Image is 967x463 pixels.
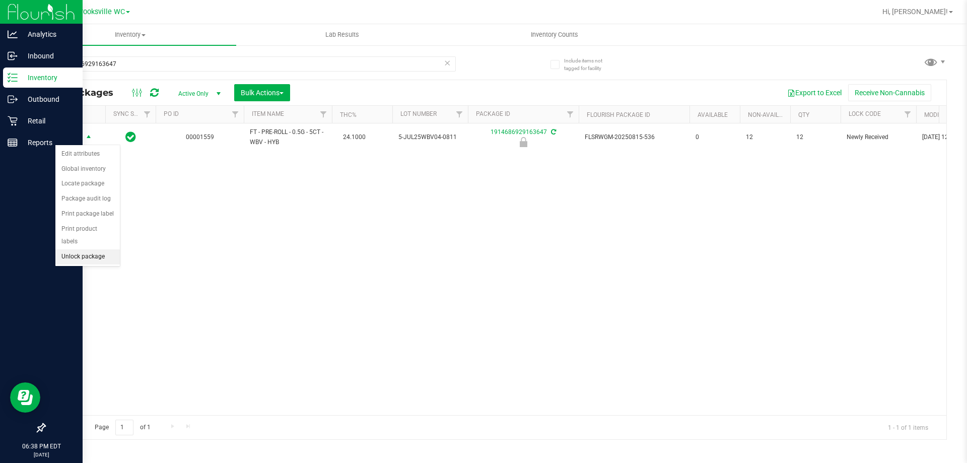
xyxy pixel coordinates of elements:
[491,128,547,136] a: 1914686929163647
[18,28,78,40] p: Analytics
[164,110,179,117] a: PO ID
[798,111,809,118] a: Qty
[18,137,78,149] p: Reports
[241,89,284,97] span: Bulk Actions
[882,8,948,16] span: Hi, [PERSON_NAME]!
[398,133,462,142] span: 5-JUL25WBV04-0811
[55,222,120,249] li: Print product labels
[549,128,556,136] span: Sync from Compliance System
[55,249,120,264] li: Unlock package
[315,106,332,123] a: Filter
[900,106,916,123] a: Filter
[18,93,78,105] p: Outbound
[564,57,614,72] span: Include items not tagged for facility
[8,73,18,83] inline-svg: Inventory
[847,133,910,142] span: Newly Received
[115,420,133,435] input: 1
[8,51,18,61] inline-svg: Inbound
[451,106,468,123] a: Filter
[698,111,728,118] a: Available
[55,147,120,162] li: Edit attributes
[448,24,660,45] a: Inventory Counts
[76,8,125,16] span: Brooksville WC
[44,56,456,72] input: Search Package ID, Item Name, SKU, Lot or Part Number...
[585,133,683,142] span: FLSRWGM-20250815-536
[476,110,510,117] a: Package ID
[848,84,931,101] button: Receive Non-Cannabis
[444,56,451,70] span: Clear
[5,442,78,451] p: 06:38 PM EDT
[466,137,580,147] div: Newly Received
[236,24,448,45] a: Lab Results
[227,106,244,123] a: Filter
[400,110,437,117] a: Lot Number
[52,87,123,98] span: All Packages
[10,382,40,413] iframe: Resource center
[880,420,936,435] span: 1 - 1 of 1 items
[746,133,784,142] span: 12
[748,111,793,118] a: Non-Available
[587,111,650,118] a: Flourish Package ID
[186,134,214,141] a: 00001559
[340,111,357,118] a: THC%
[55,176,120,191] li: Locate package
[113,110,152,117] a: Sync Status
[8,116,18,126] inline-svg: Retail
[55,162,120,177] li: Global inventory
[18,72,78,84] p: Inventory
[18,115,78,127] p: Retail
[83,130,95,145] span: select
[8,29,18,39] inline-svg: Analytics
[696,133,734,142] span: 0
[18,50,78,62] p: Inbound
[562,106,579,123] a: Filter
[55,207,120,222] li: Print package label
[8,138,18,148] inline-svg: Reports
[8,94,18,104] inline-svg: Outbound
[517,30,592,39] span: Inventory Counts
[849,110,881,117] a: Lock Code
[86,420,159,435] span: Page of 1
[5,451,78,458] p: [DATE]
[796,133,835,142] span: 12
[338,130,371,145] span: 24.1000
[139,106,156,123] a: Filter
[781,84,848,101] button: Export to Excel
[55,191,120,207] li: Package audit log
[125,130,136,144] span: In Sync
[234,84,290,101] button: Bulk Actions
[252,110,284,117] a: Item Name
[24,30,236,39] span: Inventory
[250,127,326,147] span: FT - PRE-ROLL - 0.5G - 5CT - WBV - HYB
[24,24,236,45] a: Inventory
[312,30,373,39] span: Lab Results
